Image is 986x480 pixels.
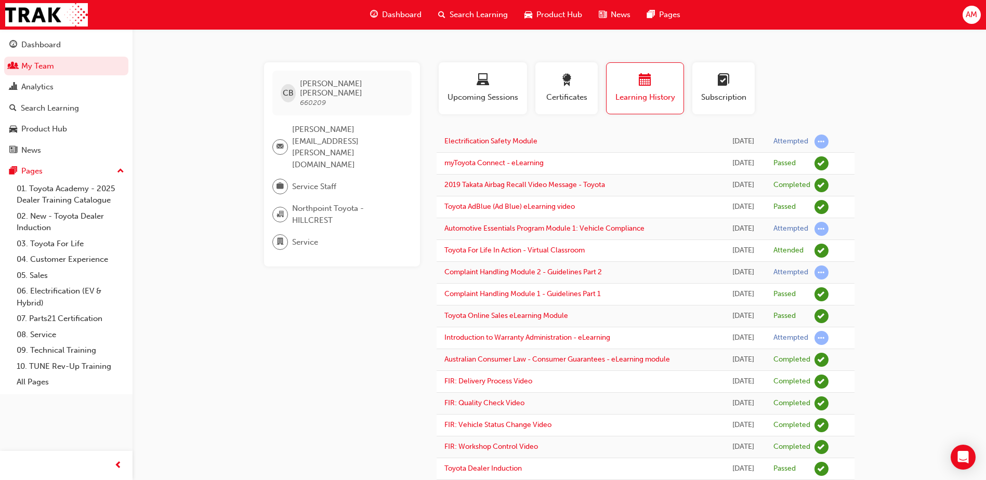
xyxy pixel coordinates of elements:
div: Tue Aug 12 2025 15:46:59 GMT+0930 (Australian Central Standard Time) [729,310,758,322]
span: calendar-icon [639,74,651,88]
a: 05. Sales [12,268,128,284]
span: chart-icon [9,83,17,92]
span: Product Hub [536,9,582,21]
a: Dashboard [4,35,128,55]
a: 2019 Takata Airbag Recall Video Message - Toyota [444,180,605,189]
span: learningRecordVerb_PASS-icon [814,200,829,214]
span: Subscription [700,91,747,103]
span: learningRecordVerb_ATTEMPT-icon [814,265,829,279]
div: Completed [773,355,810,365]
span: learningRecordVerb_COMPLETE-icon [814,418,829,432]
span: pages-icon [647,8,655,21]
div: Tue Aug 12 2025 10:32:40 GMT+0930 (Australian Central Standard Time) [729,397,758,409]
a: Electrification Safety Module [444,137,537,145]
div: Dashboard [21,39,61,51]
div: Analytics [21,81,54,93]
div: Product Hub [21,123,67,135]
img: Trak [5,3,88,26]
div: Open Intercom Messenger [951,445,976,470]
div: News [21,144,41,156]
span: learningRecordVerb_PASS-icon [814,156,829,170]
a: All Pages [12,374,128,390]
button: Certificates [535,62,598,114]
span: Upcoming Sessions [446,91,519,103]
button: Learning History [606,62,684,114]
div: Tue Aug 19 2025 02:15:38 GMT+0930 (Australian Central Standard Time) [729,157,758,169]
span: pages-icon [9,167,17,176]
span: news-icon [9,146,17,155]
span: 660209 [300,98,326,107]
a: 10. TUNE Rev-Up Training [12,358,128,375]
a: Toyota For Life In Action - Virtual Classroom [444,246,585,255]
div: Wed Aug 13 2025 07:41:47 GMT+0930 (Australian Central Standard Time) [729,266,758,278]
span: learningRecordVerb_COMPLETE-icon [814,440,829,454]
span: email-icon [277,140,284,154]
span: learningRecordVerb_ATTEMPT-icon [814,222,829,236]
div: Tue Aug 19 2025 09:34:53 GMT+0930 (Australian Central Standard Time) [729,136,758,148]
span: learningRecordVerb_COMPLETE-icon [814,375,829,389]
span: search-icon [438,8,445,21]
span: CB [283,87,294,99]
a: 06. Electrification (EV & Hybrid) [12,283,128,311]
button: Pages [4,162,128,181]
div: Tue Aug 19 2025 01:38:26 GMT+0930 (Australian Central Standard Time) [729,223,758,235]
a: guage-iconDashboard [362,4,430,25]
div: Wed Aug 13 2025 08:30:00 GMT+0930 (Australian Central Standard Time) [729,245,758,257]
div: Passed [773,289,796,299]
span: prev-icon [114,459,122,472]
span: car-icon [524,8,532,21]
span: guage-icon [9,41,17,50]
div: Search Learning [21,102,79,114]
div: Attended [773,246,804,256]
span: [PERSON_NAME] [PERSON_NAME] [300,79,403,98]
span: Learning History [614,91,676,103]
div: Tue Aug 12 2025 10:34:05 GMT+0930 (Australian Central Standard Time) [729,376,758,388]
a: Complaint Handling Module 2 - Guidelines Part 2 [444,268,602,276]
a: Product Hub [4,119,128,139]
span: people-icon [9,62,17,71]
span: learningRecordVerb_PASS-icon [814,309,829,323]
div: Pages [21,165,43,177]
span: organisation-icon [277,208,284,221]
div: Completed [773,377,810,386]
a: 01. Toyota Academy - 2025 Dealer Training Catalogue [12,181,128,208]
a: 03. Toyota For Life [12,236,128,252]
div: Attempted [773,224,808,234]
a: FIR: Quality Check Video [444,398,524,407]
span: Dashboard [382,9,422,21]
span: learningRecordVerb_COMPLETE-icon [814,396,829,410]
span: guage-icon [370,8,378,21]
a: Australian Consumer Law - Consumer Guarantees - eLearning module [444,355,670,364]
div: Tue Aug 19 2025 02:07:15 GMT+0930 (Australian Central Standard Time) [729,179,758,191]
a: car-iconProduct Hub [516,4,590,25]
a: Toyota Online Sales eLearning Module [444,311,568,320]
div: Passed [773,464,796,474]
span: AM [966,9,977,21]
a: Toyota AdBlue (Ad Blue) eLearning video [444,202,575,211]
div: Passed [773,202,796,212]
span: learningRecordVerb_ATTEND-icon [814,244,829,258]
a: Automotive Essentials Program Module 1: Vehicle Compliance [444,224,645,233]
a: News [4,141,128,160]
span: Pages [659,9,680,21]
a: 02. New - Toyota Dealer Induction [12,208,128,236]
a: myToyota Connect - eLearning [444,158,544,167]
span: learningRecordVerb_COMPLETE-icon [814,353,829,367]
span: Northpoint Toyota - HILLCREST [292,203,403,226]
span: Service [292,236,318,248]
div: Completed [773,180,810,190]
a: news-iconNews [590,4,639,25]
span: department-icon [277,235,284,249]
div: Completed [773,398,810,408]
a: 09. Technical Training [12,342,128,358]
a: search-iconSearch Learning [430,4,516,25]
div: Tue Aug 19 2025 01:58:19 GMT+0930 (Australian Central Standard Time) [729,201,758,213]
div: Attempted [773,268,808,277]
a: 04. Customer Experience [12,251,128,268]
span: award-icon [560,74,573,88]
a: FIR: Workshop Control Video [444,442,538,451]
a: FIR: Vehicle Status Change Video [444,420,551,429]
div: Passed [773,311,796,321]
a: Search Learning [4,99,128,118]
